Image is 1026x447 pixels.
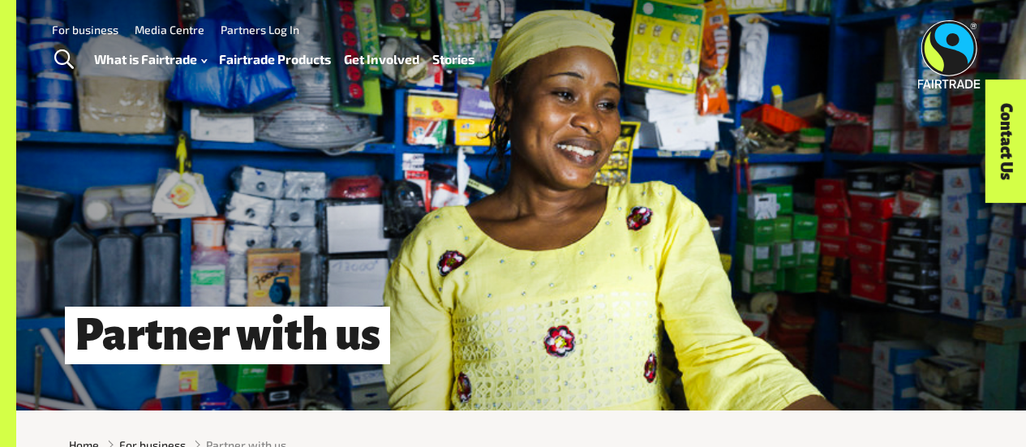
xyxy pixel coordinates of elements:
[432,48,474,71] a: Stories
[219,48,331,71] a: Fairtrade Products
[94,48,207,71] a: What is Fairtrade
[221,23,299,37] a: Partners Log In
[918,20,981,88] img: Fairtrade Australia New Zealand logo
[135,23,204,37] a: Media Centre
[65,307,390,364] h1: Partner with us
[52,23,118,37] a: For business
[344,48,419,71] a: Get Involved
[44,40,84,80] a: Toggle Search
